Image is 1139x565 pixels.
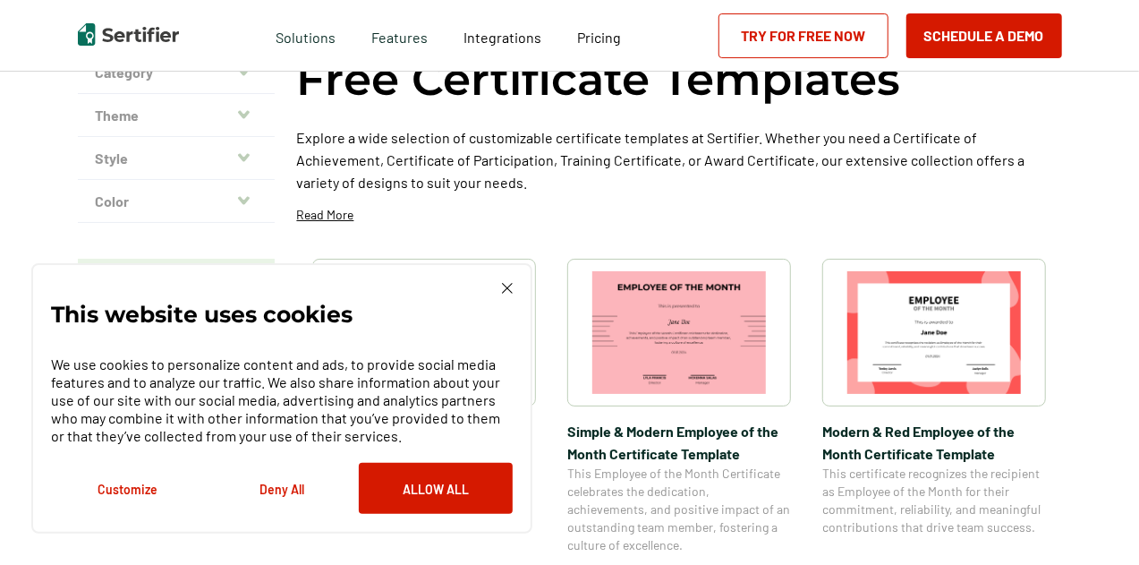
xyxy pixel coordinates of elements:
a: Pricing [577,24,621,47]
span: Solutions [276,24,336,47]
span: Modern & Red Employee of the Month Certificate Template [822,420,1046,465]
button: Category [78,51,275,94]
img: Sertifier | Digital Credentialing Platform [78,23,179,46]
button: Deny All [205,463,359,514]
p: Explore a wide selection of customizable certificate templates at Sertifier. Whether you need a C... [297,126,1062,193]
img: Cookie Popup Close [502,283,513,294]
button: Allow All [359,463,513,514]
a: Try for Free Now [718,13,888,58]
a: Simple & Modern Employee of the Month Certificate TemplateSimple & Modern Employee of the Month C... [567,259,791,554]
span: Integrations [463,29,541,46]
a: Integrations [463,24,541,47]
p: Read More [297,206,354,224]
button: Color [78,180,275,223]
h1: Free Certificate Templates [297,50,901,108]
p: We use cookies to personalize content and ads, to provide social media features and to analyze ou... [51,355,513,445]
span: Features [371,24,428,47]
span: Pricing [577,29,621,46]
img: Simple & Modern Employee of the Month Certificate Template [592,271,766,394]
button: Schedule a Demo [906,13,1062,58]
span: This Employee of the Month Certificate celebrates the dedication, achievements, and positive impa... [567,465,791,554]
button: Style [78,137,275,180]
a: Modern & Red Employee of the Month Certificate TemplateModern & Red Employee of the Month Certifi... [822,259,1046,554]
p: This website uses cookies [51,305,353,323]
span: This certificate recognizes the recipient as Employee of the Month for their commitment, reliabil... [822,465,1046,536]
span: Simple & Modern Employee of the Month Certificate Template [567,420,791,465]
button: Customize [51,463,205,514]
img: Modern & Red Employee of the Month Certificate Template [847,271,1021,394]
button: Theme [78,94,275,137]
